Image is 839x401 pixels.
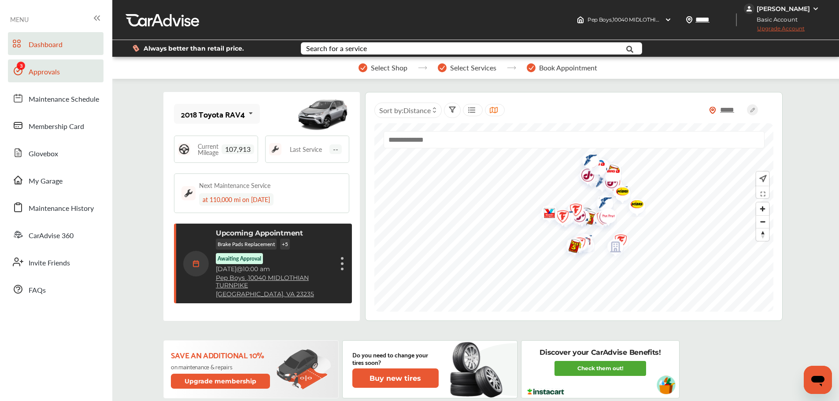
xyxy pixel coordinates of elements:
[566,231,588,257] div: Map marker
[243,265,270,273] span: 10:00 am
[804,366,832,394] iframe: Button to launch messaging window
[216,291,314,298] a: [GEOGRAPHIC_DATA], VA 23235
[29,94,99,105] span: Maintenance Schedule
[29,285,46,296] span: FAQs
[8,59,103,82] a: Approvals
[171,363,272,370] p: on maintenance & repairs
[8,32,103,55] a: Dashboard
[181,186,196,200] img: maintenance_logo
[567,205,589,230] div: Map marker
[306,45,367,52] div: Search for a service
[352,368,440,388] a: Buy new tires
[374,123,773,312] canvas: Map
[577,16,584,23] img: header-home-logo.8d720a4f.svg
[587,206,610,232] img: logo-goodyear.png
[29,230,74,242] span: CarAdvise 360
[8,250,103,273] a: Invite Friends
[606,180,628,206] div: Map marker
[573,163,596,191] img: logo-jiffylube.png
[8,196,103,219] a: Maintenance History
[29,203,94,214] span: Maintenance History
[195,143,222,155] span: Current Mileage
[29,121,84,132] span: Membership Card
[594,204,617,232] img: logo-pepboys.png
[565,232,587,259] div: Map marker
[608,181,630,204] div: Map marker
[601,235,624,262] img: empty_shop_logo.394c5474.svg
[745,15,804,24] span: Basic Account
[8,223,103,246] a: CarAdvise 360
[507,66,516,70] img: stepper-arrow.e24c07c6.svg
[599,164,622,182] img: BigOTires_Logo_2024_BigO_RGB_BrightRed.png
[565,231,588,259] img: logo-jiffylube.png
[756,216,769,228] span: Zoom out
[527,63,536,72] img: stepper-checkmark.b5569197.svg
[756,228,769,241] button: Reset bearing to north
[586,154,608,179] div: Map marker
[756,202,769,215] button: Zoom in
[329,144,342,154] span: --
[216,239,277,250] p: Brake Pads Replacement
[352,368,439,388] button: Buy new tires
[560,233,582,261] div: Map marker
[588,206,611,234] img: logo-firestone.png
[29,176,63,187] span: My Garage
[379,105,431,115] span: Sort by :
[756,215,769,228] button: Zoom out
[608,181,631,204] img: Midas+Logo_RGB.png
[606,228,629,256] img: logo-firestone.png
[144,45,244,52] span: Always better than retail price.
[418,66,427,70] img: stepper-arrow.e24c07c6.svg
[280,239,290,250] p: + 5
[535,201,557,228] div: Map marker
[216,229,303,237] p: Upcoming Appointment
[269,143,281,155] img: maintenance_logo
[218,255,261,262] p: Awaiting Approval
[199,181,270,190] div: Next Maintenance Service
[561,198,583,225] div: Map marker
[540,348,661,357] p: Discover your CarAdvise Benefits!
[576,148,598,174] div: Map marker
[561,198,584,225] img: logo-firestone.png
[591,205,613,232] div: Map marker
[606,180,630,206] img: logo-goodyear.png
[8,169,103,191] a: My Garage
[237,265,243,273] span: @
[222,144,254,154] span: 107,913
[8,278,103,301] a: FAQs
[599,158,622,187] img: logo-take5.png
[601,235,623,262] div: Map marker
[709,107,716,114] img: location_vector_orange.38f05af8.svg
[552,205,574,231] div: Map marker
[29,148,58,160] span: Glovebox
[277,349,331,390] img: update-membership.81812027.svg
[565,232,588,259] img: logo-firestone.png
[565,203,587,231] div: Map marker
[171,350,272,360] p: Save an additional 10%
[359,63,367,72] img: stepper-checkmark.b5569197.svg
[29,66,60,78] span: Approvals
[588,206,610,234] div: Map marker
[744,25,805,36] span: Upgrade Account
[757,5,810,13] div: [PERSON_NAME]
[559,234,581,262] div: Map marker
[736,13,737,26] img: header-divider.bc55588e.svg
[352,351,439,366] p: Do you need to change your tires soon?
[812,5,819,12] img: WGsFRI8htEPBVLJbROoPRyZpYNWhNONpIPPETTm6eUC0GeLEiAAAAAElFTkSuQmCC
[199,193,274,206] div: at 110,000 mi on [DATE]
[526,389,565,395] img: instacart-logo.217963cc.svg
[8,114,103,137] a: Membership Card
[588,16,776,23] span: Pep Boys , 10040 MIDLOTHIAN TURNPIKE [GEOGRAPHIC_DATA] , VA 23235
[744,4,754,14] img: jVpblrzwTbfkPYzPPzSLxeg0AAAAASUVORK5CYII=
[178,143,190,155] img: steering_logo
[535,201,558,228] img: logo-valvoline.png
[622,194,644,217] div: Map marker
[570,229,593,257] img: logo-aamco.png
[29,39,63,51] span: Dashboard
[554,361,646,376] a: Check them out!
[548,204,570,232] div: Map marker
[539,64,597,72] span: Book Appointment
[290,146,322,152] span: Last Service
[403,105,431,115] span: Distance
[565,231,587,259] div: Map marker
